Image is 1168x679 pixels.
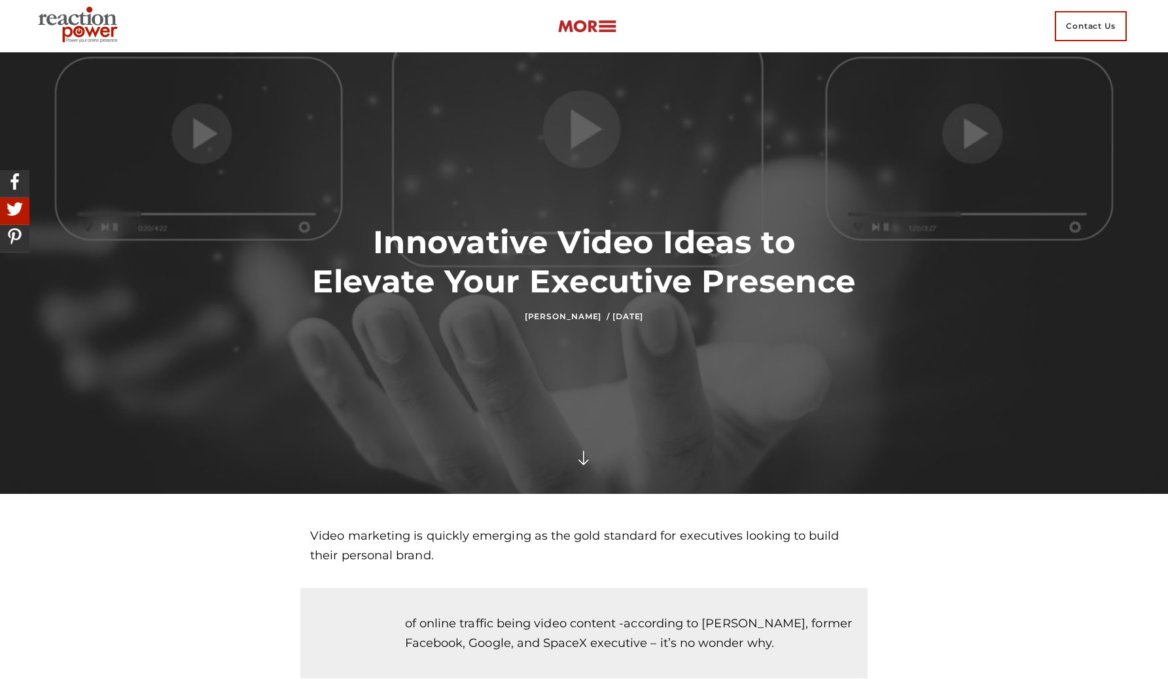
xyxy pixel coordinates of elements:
[1055,11,1127,41] span: Contact Us
[557,19,616,34] img: more-btn.png
[3,170,26,193] img: Share On Facebook
[33,3,128,50] img: Executive Branding | Personal Branding Agency
[612,311,643,321] time: [DATE]
[310,222,858,301] h1: Innovative Video Ideas to Elevate Your Executive Presence
[3,225,26,248] img: Share On Pinterest
[3,198,26,220] img: Share On Twitter
[405,614,858,653] p: of online traffic being video content -according to [PERSON_NAME], former Facebook, Google, and S...
[310,527,858,565] p: Video marketing is quickly emerging as the gold standard for executives looking to build their pe...
[525,311,610,321] a: [PERSON_NAME] /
